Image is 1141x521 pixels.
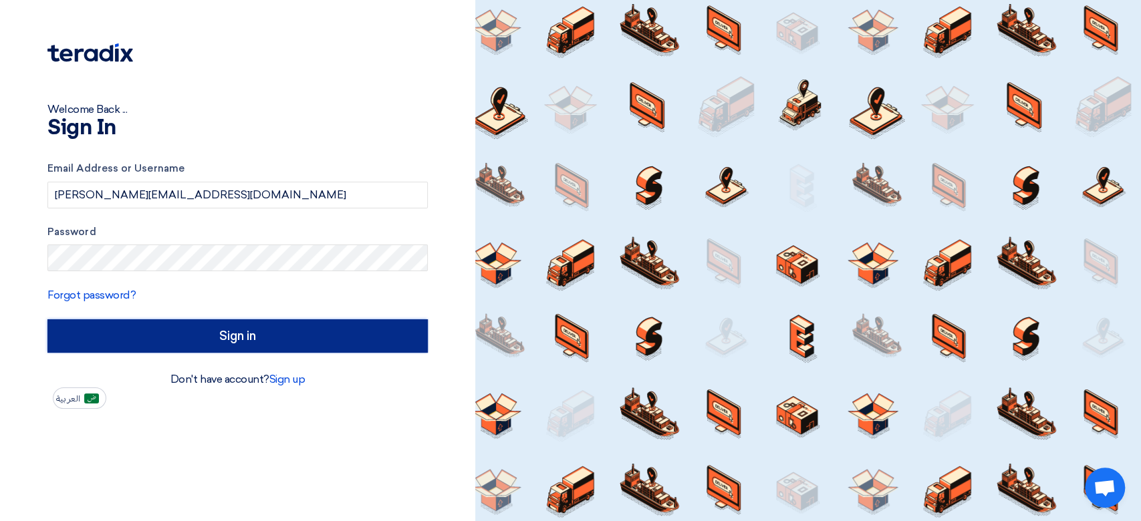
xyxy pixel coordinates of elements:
h1: Sign In [47,118,428,139]
button: العربية [53,387,106,409]
div: Don't have account? [47,371,428,387]
input: Enter your business email or username [47,182,428,208]
a: Forgot password? [47,289,136,301]
span: العربية [56,394,80,403]
div: Welcome Back ... [47,102,428,118]
a: Sign up [269,373,305,385]
label: Password [47,224,428,240]
input: Sign in [47,319,428,353]
label: Email Address or Username [47,161,428,176]
img: ar-AR.png [84,393,99,403]
div: Open chat [1085,468,1125,508]
img: Teradix logo [47,43,133,62]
